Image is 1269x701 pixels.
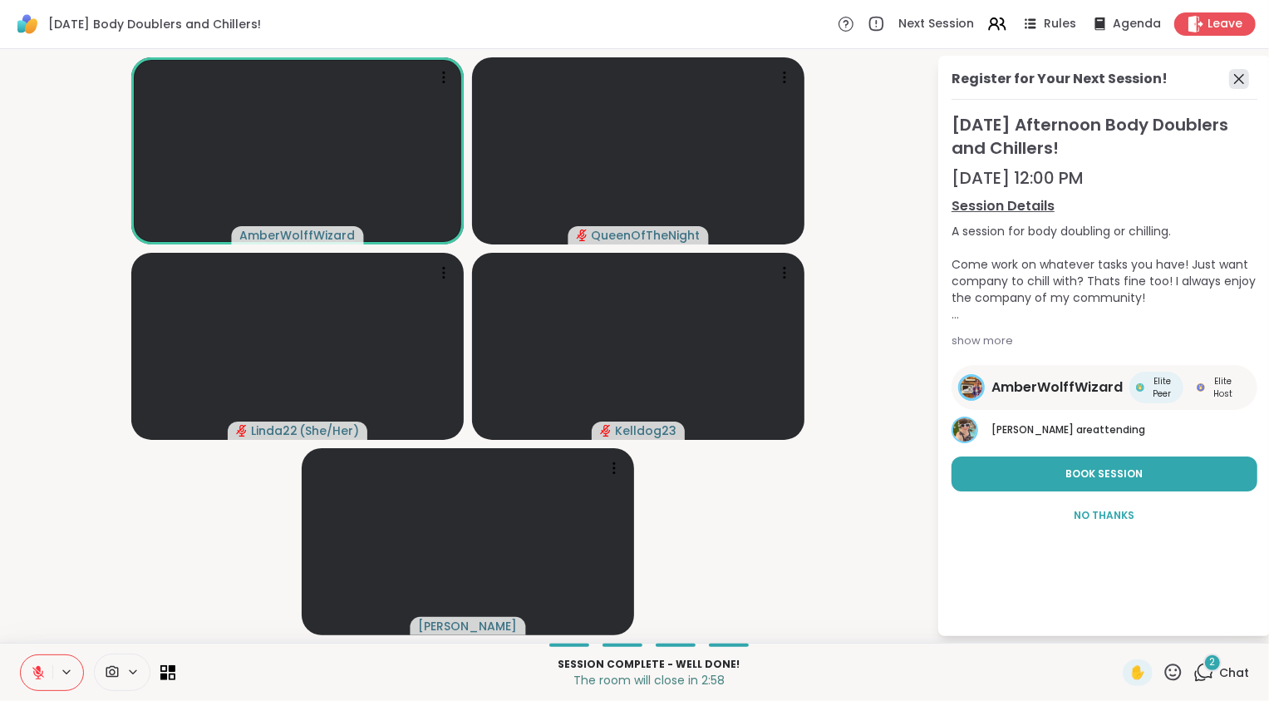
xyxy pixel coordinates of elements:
[1219,664,1249,681] span: Chat
[1208,375,1237,400] span: Elite Host
[1136,383,1144,392] img: Elite Peer
[991,422,1257,437] p: are attending
[1208,16,1242,32] span: Leave
[952,365,1257,410] a: AmberWolffWizardAmberWolffWizardElite PeerElite PeerElite HostElite Host
[1210,655,1216,669] span: 2
[1075,508,1135,523] span: No Thanks
[1148,375,1177,400] span: Elite Peer
[952,457,1257,491] button: Book Session
[961,377,982,398] img: AmberWolffWizard
[1066,467,1144,481] span: Book Session
[1129,663,1146,683] span: ✋
[577,230,588,241] span: audio-muted
[952,333,1257,349] div: show more
[952,223,1257,323] div: A session for body doubling or chilling. Come work on whatever tasks you have! Just want company ...
[236,425,248,437] span: audio-muted
[592,227,701,244] span: QueenOfTheNight
[240,227,356,244] span: AmberWolffWizard
[952,498,1257,533] button: No Thanks
[952,196,1257,216] a: Session Details
[600,425,612,437] span: audio-muted
[898,16,974,32] span: Next Session
[991,378,1123,397] span: AmberWolffWizard
[419,618,518,634] span: [PERSON_NAME]
[299,422,359,439] span: ( She/Her )
[1197,383,1205,392] img: Elite Host
[13,10,42,38] img: ShareWell Logomark
[952,166,1257,190] div: [DATE] 12:00 PM
[185,672,1113,689] p: The room will close in 2:58
[952,113,1257,160] span: [DATE] Afternoon Body Doublers and Chillers!
[953,418,976,442] img: Adrienne_QueenOfTheDawn
[48,16,261,32] span: [DATE] Body Doublers and Chillers!
[1113,16,1161,32] span: Agenda
[1044,16,1076,32] span: Rules
[615,422,676,439] span: Kelldog23
[185,657,1113,672] p: Session Complete - well done!
[251,422,298,439] span: Linda22
[952,69,1168,89] div: Register for Your Next Session!
[991,422,1074,437] span: [PERSON_NAME]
